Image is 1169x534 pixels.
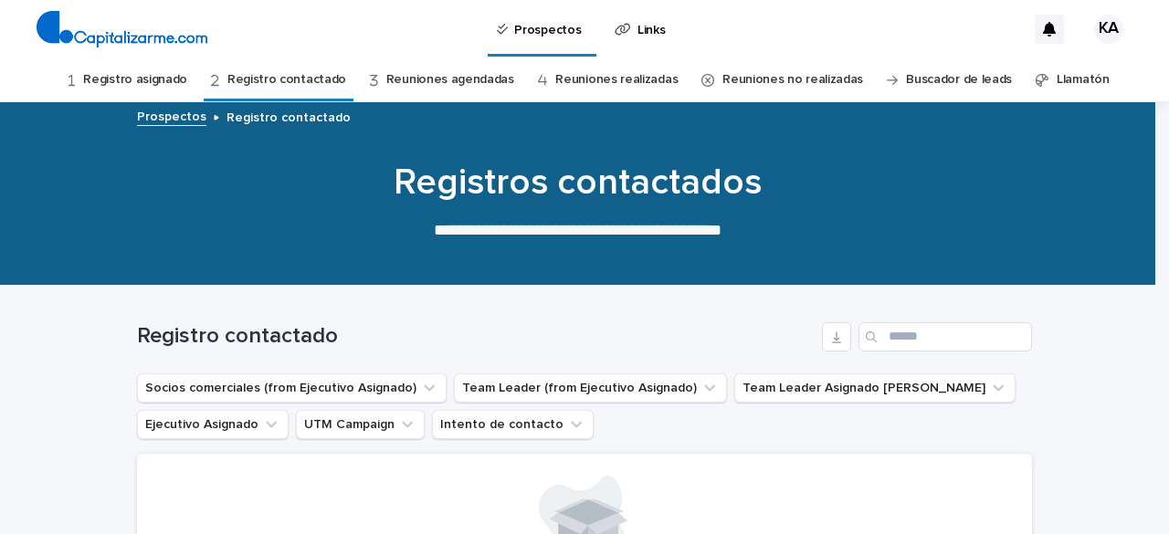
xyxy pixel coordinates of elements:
[137,373,447,403] button: Socios comerciales (from Ejecutivo Asignado)
[454,373,727,403] button: Team Leader (from Ejecutivo Asignado)
[1057,58,1110,101] a: Llamatón
[858,322,1032,351] input: Search
[906,58,1012,101] a: Buscador de leads
[1094,15,1123,44] div: KA
[386,58,514,101] a: Reuniones agendadas
[555,58,678,101] a: Reuniones realizadas
[226,106,351,126] p: Registro contactado
[722,58,863,101] a: Reuniones no realizadas
[296,410,425,439] button: UTM Campaign
[137,323,815,350] h1: Registro contactado
[83,58,187,101] a: Registro asignado
[432,410,594,439] button: Intento de contacto
[137,105,206,126] a: Prospectos
[137,410,289,439] button: Ejecutivo Asignado
[734,373,1016,403] button: Team Leader Asignado LLamados
[227,58,346,101] a: Registro contactado
[130,161,1025,204] h1: Registros contactados
[37,11,207,47] img: 4arMvv9wSvmHTHbXwTim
